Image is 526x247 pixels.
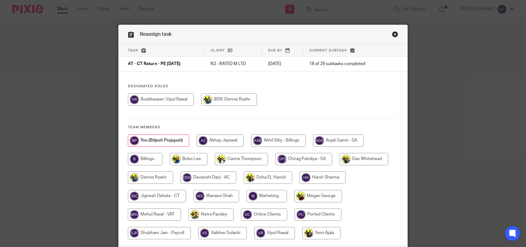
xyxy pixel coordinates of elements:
[128,49,138,52] span: Task
[268,49,282,52] span: Due by
[211,49,225,52] span: Client
[210,61,256,67] p: N2 - RATED M LTD
[128,62,181,66] span: AT - CT Return - PE [DATE]
[303,57,385,72] td: 18 of 29 subtasks completed
[128,125,398,130] h4: Team members
[392,31,398,39] a: Close this dialog window
[128,84,398,89] h4: Designated Roles
[268,61,297,67] p: [DATE]
[140,32,172,37] span: Reassign task
[309,49,347,52] span: Current subtask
